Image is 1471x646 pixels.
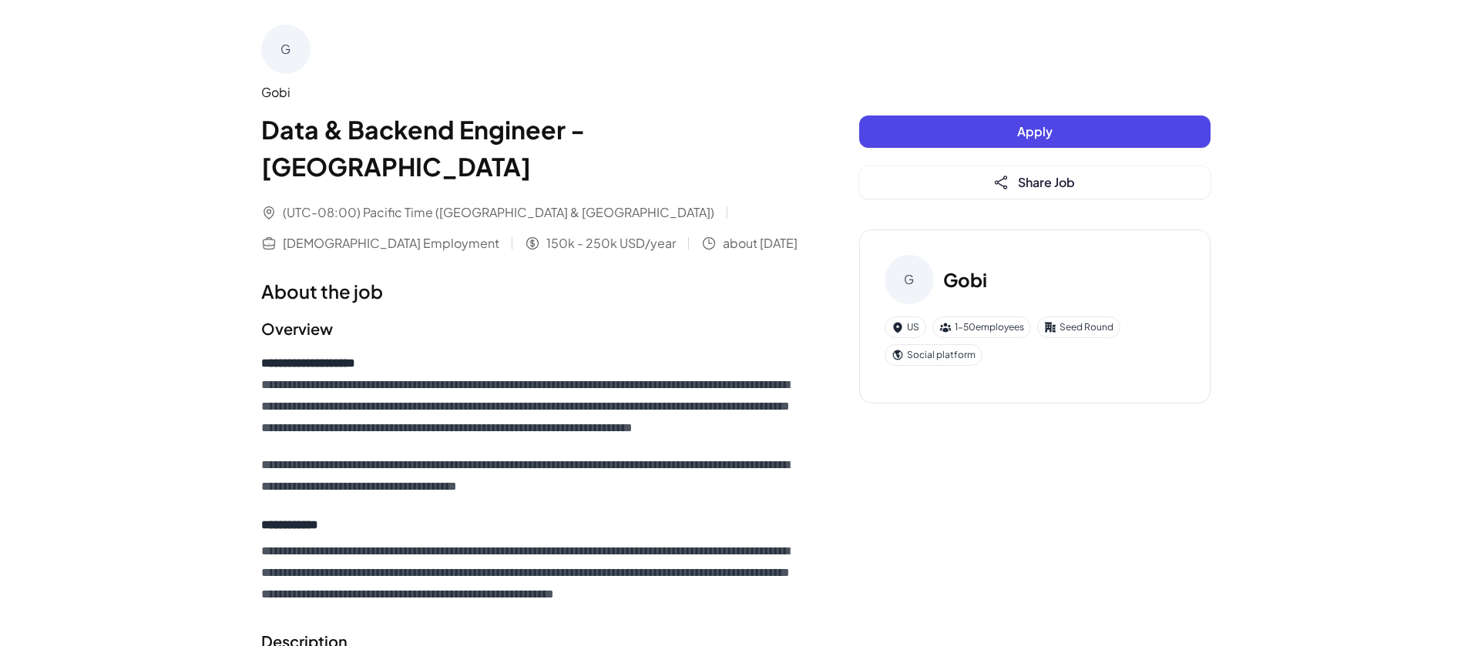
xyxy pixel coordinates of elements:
span: Apply [1017,123,1053,139]
span: [DEMOGRAPHIC_DATA] Employment [283,234,499,253]
span: (UTC-08:00) Pacific Time ([GEOGRAPHIC_DATA] & [GEOGRAPHIC_DATA]) [283,203,714,222]
div: Gobi [261,83,798,102]
div: 1-50 employees [932,316,1031,338]
span: Share Job [1018,174,1075,190]
button: Share Job [859,166,1211,199]
div: Seed Round [1037,316,1120,338]
h3: Gobi [943,266,987,293]
h1: About the job [261,277,798,305]
div: US [885,316,926,338]
h2: Overview [261,317,798,340]
span: 150k - 250k USD/year [546,234,676,253]
div: G [261,25,311,74]
button: Apply [859,115,1211,148]
div: Social platform [885,344,982,366]
span: about [DATE] [723,234,798,253]
div: G [885,255,934,304]
h1: Data & Backend Engineer - [GEOGRAPHIC_DATA] [261,111,798,185]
